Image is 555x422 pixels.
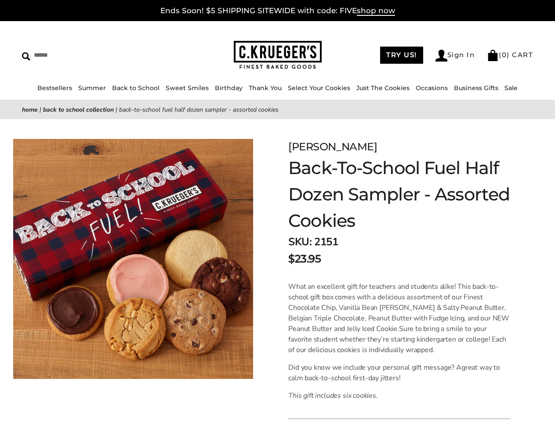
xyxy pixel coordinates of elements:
[215,84,243,92] a: Birthday
[288,84,350,92] a: Select Your Cookies
[43,105,114,114] a: Back To School Collection
[288,391,378,400] em: This gift includes six cookies.
[487,50,499,61] img: Bag
[356,84,410,92] a: Just The Cookies
[435,50,475,62] a: Sign In
[160,6,395,16] a: Ends Soon! $5 SHIPPING SITEWIDE with code: FIVEshop now
[22,48,139,62] input: Search
[22,105,38,114] a: Home
[288,281,511,355] p: What an excellent gift for teachers and students alike! This back-to-school gift box comes with a...
[502,51,507,59] span: 0
[119,105,279,114] span: Back-To-School Fuel Half Dozen Sampler - Assorted Cookies
[487,51,533,59] a: (0) CART
[234,41,322,69] img: C.KRUEGER'S
[454,84,498,92] a: Business Gifts
[416,84,448,92] a: Occasions
[288,362,511,383] p: Did you know we include your personal gift message? A
[380,47,423,64] a: TRY US!
[112,84,160,92] a: Back to School
[13,139,253,379] img: Back-To-School Fuel Half Dozen Sampler - Assorted Cookies
[78,84,106,92] a: Summer
[288,235,312,249] strong: SKU:
[40,105,41,114] span: |
[116,105,117,114] span: |
[249,84,282,92] a: Thank You
[504,84,518,92] a: Sale
[357,6,395,16] span: shop now
[288,139,511,155] div: [PERSON_NAME]
[314,235,338,249] span: 2151
[22,105,533,115] nav: breadcrumbs
[166,84,209,92] a: Sweet Smiles
[435,50,447,62] img: Account
[288,155,511,234] h1: Back-To-School Fuel Half Dozen Sampler - Assorted Cookies
[22,52,30,61] img: Search
[37,84,72,92] a: Bestsellers
[288,324,506,355] span: Sure to bring a smile to your favorite student whether they’re starting kindergarten or college! ...
[288,363,500,383] span: great way to calm back-to-school first-day jitters!
[288,251,321,267] span: $23.95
